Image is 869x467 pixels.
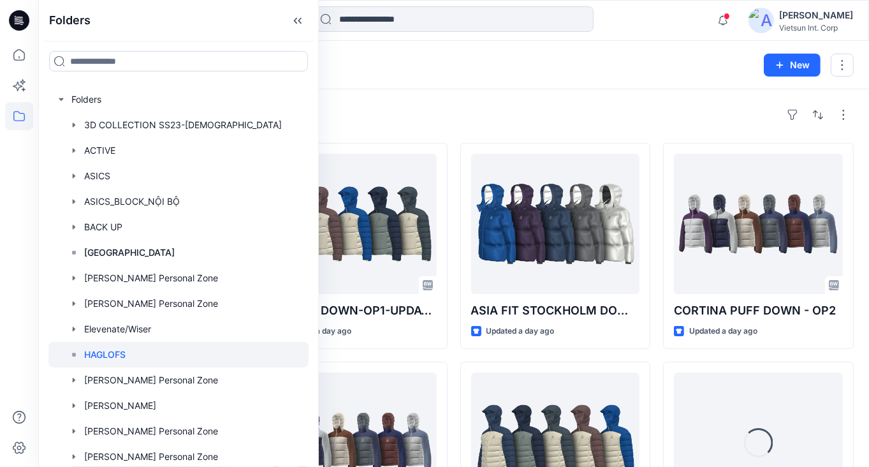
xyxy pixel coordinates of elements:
[749,8,774,33] img: avatar
[764,54,821,77] button: New
[779,8,853,23] div: [PERSON_NAME]
[689,325,757,338] p: Updated a day ago
[471,154,640,294] a: ASIA FIT STOCKHOLM DOWN - 2​_OP1
[268,154,437,294] a: ASIA AIR DOWN-OP1-UPDATE_OP2
[84,347,126,362] p: HAGLOFS
[471,302,640,320] p: ASIA FIT STOCKHOLM DOWN - 2​_OP1
[84,245,175,260] p: [GEOGRAPHIC_DATA]
[674,302,843,320] p: CORTINA PUFF DOWN - OP2
[674,154,843,294] a: CORTINA PUFF DOWN - OP2
[779,23,853,33] div: Vietsun Int. Corp
[486,325,555,338] p: Updated a day ago
[268,302,437,320] p: ASIA AIR DOWN-OP1-UPDATE_OP2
